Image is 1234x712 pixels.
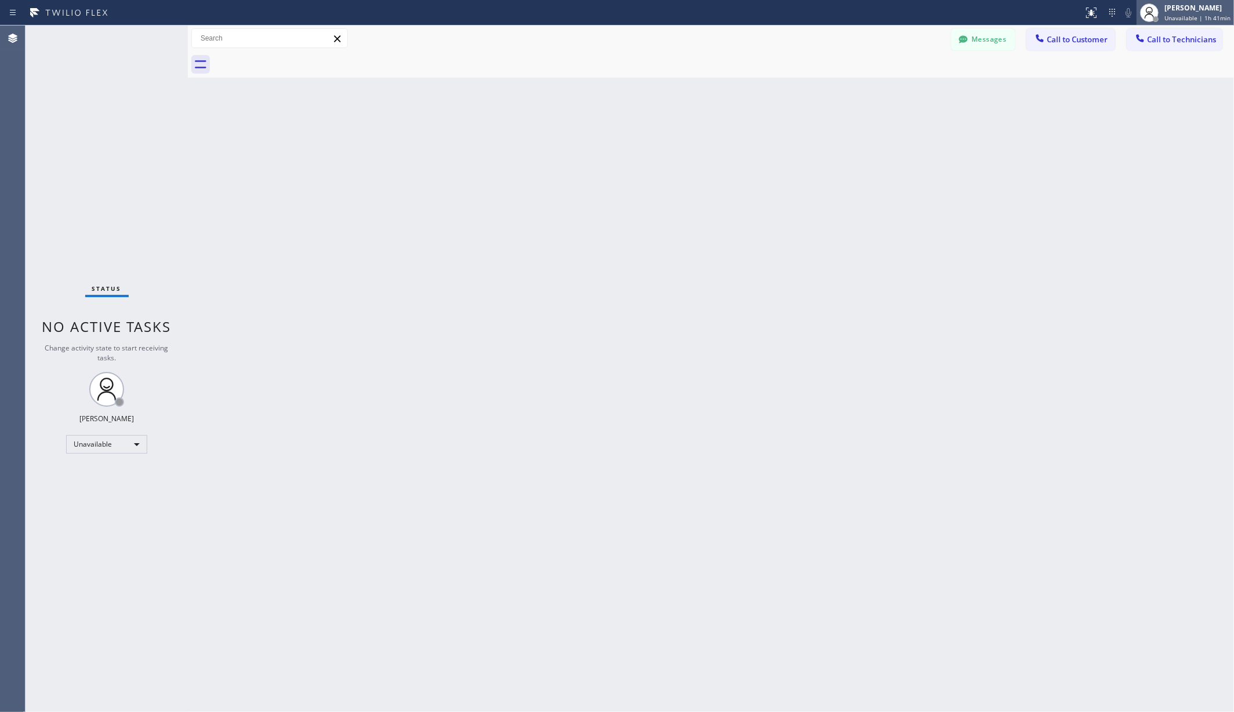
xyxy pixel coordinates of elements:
[1026,28,1115,50] button: Call to Customer
[92,284,122,293] span: Status
[1047,34,1108,45] span: Call to Customer
[951,28,1015,50] button: Messages
[1147,34,1216,45] span: Call to Technicians
[79,414,134,423] div: [PERSON_NAME]
[66,435,147,454] div: Unavailable
[1120,5,1137,21] button: Mute
[45,343,169,363] span: Change activity state to start receiving tasks.
[1164,14,1231,22] span: Unavailable | 1h 41min
[1164,3,1231,13] div: [PERSON_NAME]
[1127,28,1222,50] button: Call to Technicians
[42,317,172,336] span: No active tasks
[192,29,347,48] input: Search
